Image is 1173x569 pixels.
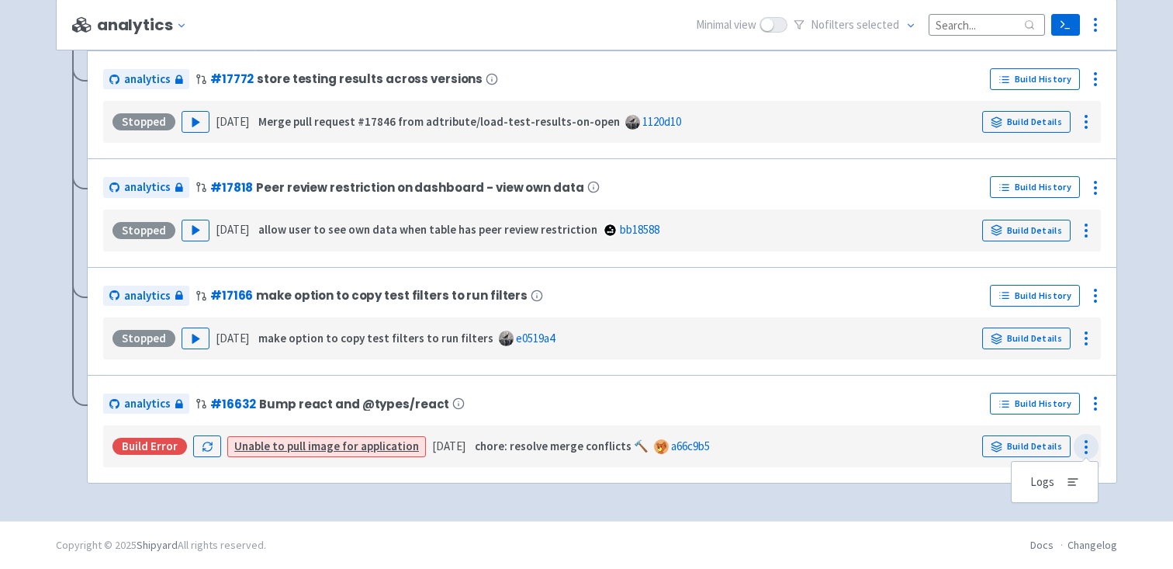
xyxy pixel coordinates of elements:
[1030,471,1054,493] span: Logs
[990,393,1080,415] a: Build History
[671,439,710,453] a: a66c9b5
[982,220,1071,241] a: Build Details
[990,176,1080,198] a: Build History
[182,220,209,241] button: Play
[210,71,254,87] a: #17772
[216,114,249,129] time: [DATE]
[811,16,899,34] span: No filter s
[1030,538,1054,552] a: Docs
[516,331,555,345] a: e0519a4
[103,177,189,198] a: analytics
[258,331,493,345] strong: make option to copy test filters to run filters
[696,16,756,34] span: Minimal view
[112,222,175,239] div: Stopped
[990,68,1080,90] a: Build History
[112,438,187,455] div: Build Error
[112,113,175,130] div: Stopped
[475,439,649,453] strong: chore: resolve merge conflicts 🔨
[856,17,899,32] span: selected
[982,435,1071,457] a: Build Details
[112,330,175,347] div: Stopped
[432,439,465,453] time: [DATE]
[1012,468,1098,496] a: Logs
[124,179,171,196] span: analytics
[124,395,171,413] span: analytics
[103,394,189,415] a: analytics
[124,71,171,88] span: analytics
[137,538,178,552] a: Shipyard
[182,328,209,349] button: Play
[210,179,253,196] a: #17818
[256,289,528,302] span: make option to copy test filters to run filters
[929,14,1045,35] input: Search...
[1067,538,1117,552] a: Changelog
[216,222,249,237] time: [DATE]
[1051,14,1080,36] a: Terminal
[259,397,449,411] span: Bump react and @types/react
[97,16,193,34] button: analytics
[103,286,189,307] a: analytics
[56,537,266,553] div: Copyright © 2025 All rights reserved.
[216,331,249,345] time: [DATE]
[620,222,659,237] a: bb18588
[982,328,1071,349] a: Build Details
[258,222,597,237] strong: allow user to see own data when table has peer review restriction
[258,114,620,129] strong: Merge pull request #17846 from adtribute/load-test-results-on-open
[256,181,583,194] span: Peer review restriction on dashboard - view own data
[182,111,209,133] button: Play
[257,72,483,85] span: store testing results across versions
[982,111,1071,133] a: Build Details
[990,285,1080,307] a: Build History
[124,287,171,305] span: analytics
[642,114,681,129] a: 1120d10
[210,287,253,304] a: #17166
[103,69,189,90] a: analytics
[234,439,419,453] a: Unable to pull image for application
[210,396,256,412] a: #16632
